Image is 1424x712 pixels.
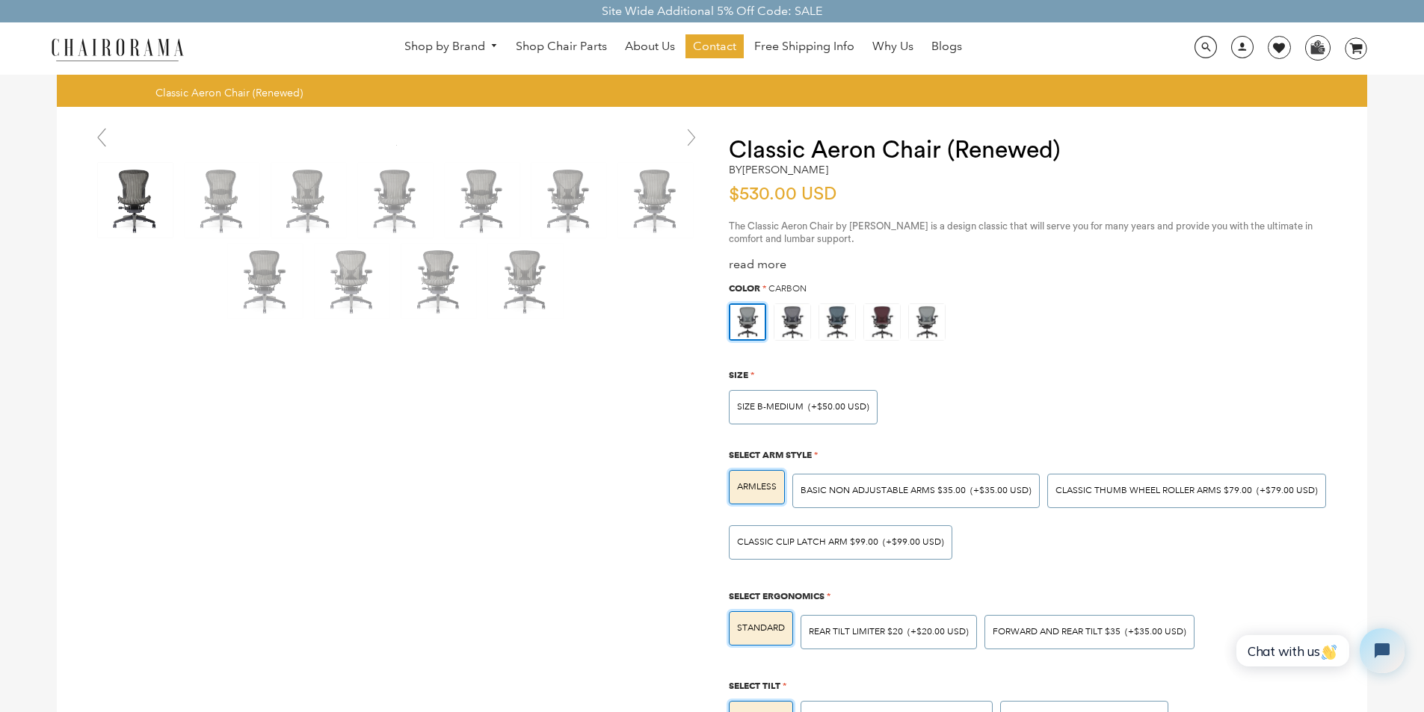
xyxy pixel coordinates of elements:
[774,304,810,340] img: https://apo-admin.mageworx.com/front/img/chairorama.myshopify.com/f520d7dfa44d3d2e85a5fe9a0a95ca9...
[729,282,760,294] span: Color
[909,304,945,340] img: https://apo-admin.mageworx.com/front/img/chairorama.myshopify.com/ae6848c9e4cbaa293e2d516f385ec6e...
[1306,36,1329,58] img: WhatsApp_Image_2024-07-12_at_16.23.01.webp
[737,401,804,412] span: SIZE B-MEDIUM
[1055,485,1252,496] span: Classic Thumb Wheel Roller Arms $79.00
[907,628,969,637] span: (+$20.00 USD)
[228,244,303,318] img: Classic Aeron Chair (Renewed) - chairorama
[618,163,693,238] img: Classic Aeron Chair (Renewed) - chairorama
[737,622,785,634] span: STANDARD
[508,34,614,58] a: Shop Chair Parts
[754,39,854,55] span: Free Shipping Info
[730,305,765,339] img: https://apo-admin.mageworx.com/front/img/chairorama.myshopify.com/ae6848c9e4cbaa293e2d516f385ec6e...
[617,34,682,58] a: About Us
[729,449,812,460] span: Select Arm Style
[809,626,903,637] span: Rear Tilt Limiter $20
[729,369,748,380] span: Size
[396,137,397,151] a: Classic Aeron Chair (Renewed) - chairorama
[155,86,308,99] nav: breadcrumbs
[819,304,855,340] img: https://apo-admin.mageworx.com/front/img/chairorama.myshopify.com/934f279385142bb1386b89575167202...
[872,39,913,55] span: Why Us
[729,257,1337,273] div: read more
[445,163,520,238] img: Classic Aeron Chair (Renewed) - chairorama
[185,163,259,238] img: Classic Aeron Chair (Renewed) - chairorama
[43,36,192,62] img: chairorama
[531,163,606,238] img: Classic Aeron Chair (Renewed) - chairorama
[685,34,744,58] a: Contact
[155,86,303,99] span: Classic Aeron Chair (Renewed)
[801,485,966,496] span: BASIC NON ADJUSTABLE ARMS $35.00
[1257,486,1318,495] span: (+$79.00 USD)
[98,163,173,238] img: Classic Aeron Chair (Renewed) - chairorama
[729,680,780,691] span: Select Tilt
[729,590,824,601] span: Select Ergonomics
[865,34,921,58] a: Why Us
[993,626,1121,637] span: Forward And Rear Tilt $35
[396,145,397,146] img: Classic Aeron Chair (Renewed) - chairorama
[883,538,944,547] span: (+$99.00 USD)
[970,486,1032,495] span: (+$35.00 USD)
[516,39,607,55] span: Shop Chair Parts
[397,35,506,58] a: Shop by Brand
[808,403,869,412] span: (+$50.00 USD)
[256,34,1111,62] nav: DesktopNavigation
[358,163,433,238] img: Classic Aeron Chair (Renewed) - chairorama
[315,244,389,318] img: Classic Aeron Chair (Renewed) - chairorama
[742,163,828,176] a: [PERSON_NAME]
[747,34,862,58] a: Free Shipping Info
[488,244,563,318] img: Classic Aeron Chair (Renewed) - chairorama
[1125,628,1186,637] span: (+$35.00 USD)
[737,536,878,548] span: Classic Clip Latch Arm $99.00
[737,481,777,492] span: ARMLESS
[729,164,828,176] h2: by
[729,137,1337,164] h1: Classic Aeron Chair (Renewed)
[271,163,346,238] img: Classic Aeron Chair (Renewed) - chairorama
[924,34,970,58] a: Blogs
[1224,616,1417,686] iframe: Tidio Chat
[729,185,836,203] span: $530.00 USD
[729,221,1313,244] span: The Classic Aeron Chair by [PERSON_NAME] is a design classic that will serve you for many years a...
[693,39,736,55] span: Contact
[768,283,807,294] span: Carbon
[931,39,962,55] span: Blogs
[625,39,675,55] span: About Us
[401,244,476,318] img: Classic Aeron Chair (Renewed) - chairorama
[864,304,900,340] img: https://apo-admin.mageworx.com/front/img/chairorama.myshopify.com/f0a8248bab2644c909809aada6fe08d...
